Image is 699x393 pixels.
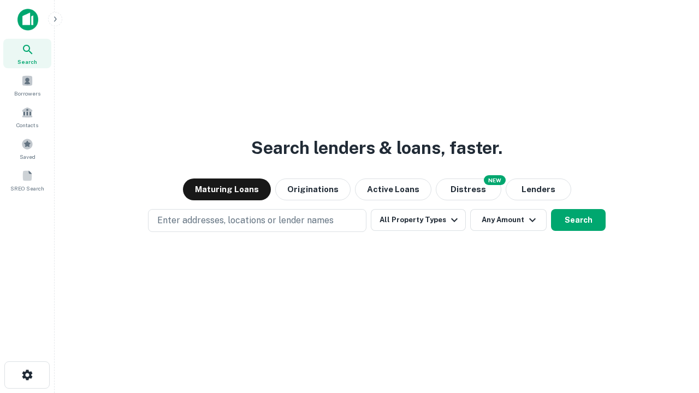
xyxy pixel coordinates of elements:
[157,214,334,227] p: Enter addresses, locations or lender names
[20,152,35,161] span: Saved
[10,184,44,193] span: SREO Search
[183,178,271,200] button: Maturing Loans
[506,178,571,200] button: Lenders
[3,134,51,163] a: Saved
[275,178,351,200] button: Originations
[484,175,506,185] div: NEW
[16,121,38,129] span: Contacts
[3,70,51,100] a: Borrowers
[17,57,37,66] span: Search
[644,306,699,358] iframe: Chat Widget
[14,89,40,98] span: Borrowers
[251,135,502,161] h3: Search lenders & loans, faster.
[3,165,51,195] a: SREO Search
[436,178,501,200] button: Search distressed loans with lien and other non-mortgage details.
[551,209,606,231] button: Search
[470,209,547,231] button: Any Amount
[355,178,431,200] button: Active Loans
[3,39,51,68] a: Search
[371,209,466,231] button: All Property Types
[17,9,38,31] img: capitalize-icon.png
[148,209,366,232] button: Enter addresses, locations or lender names
[3,102,51,132] a: Contacts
